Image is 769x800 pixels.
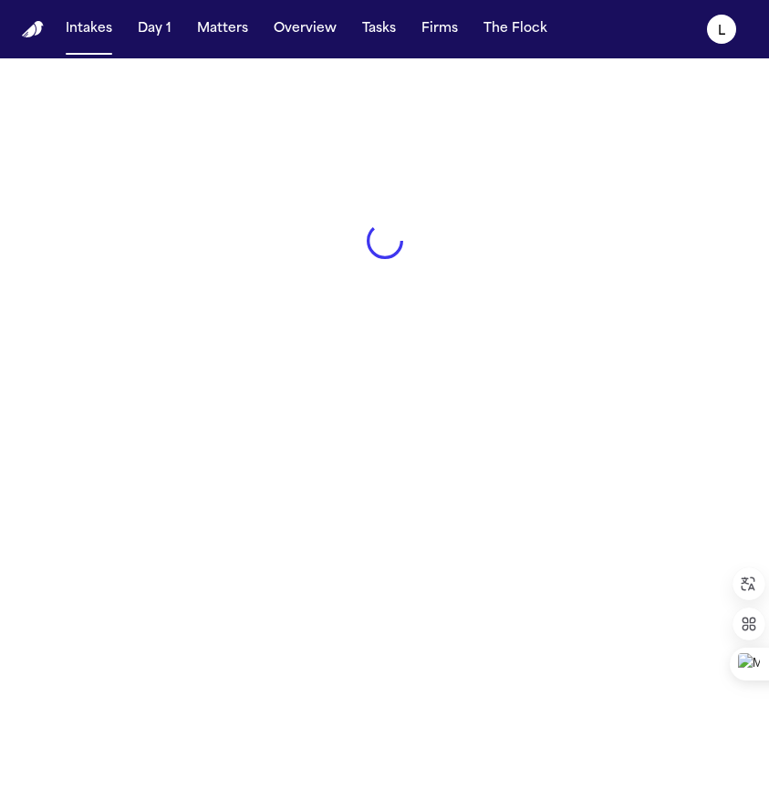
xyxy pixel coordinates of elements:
[414,13,465,46] button: Firms
[355,13,403,46] button: Tasks
[58,13,120,46] button: Intakes
[22,21,44,38] a: Home
[22,21,44,38] img: Finch Logo
[266,13,344,46] button: Overview
[190,13,255,46] button: Matters
[476,13,555,46] button: The Flock
[130,13,179,46] button: Day 1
